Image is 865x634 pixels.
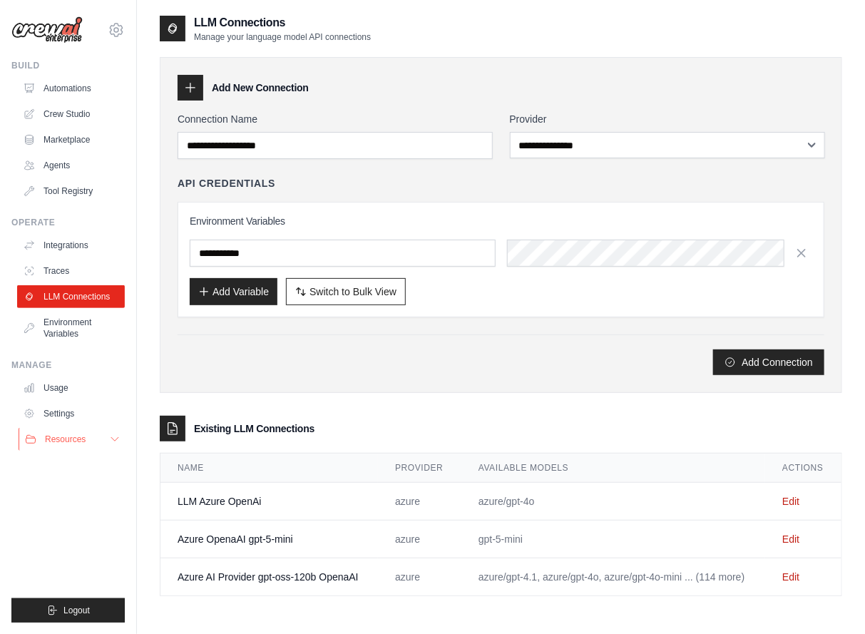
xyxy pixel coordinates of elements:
[17,128,125,151] a: Marketplace
[461,558,765,596] td: azure/gpt-4.1, azure/gpt-4o, azure/gpt-4o-mini ... (114 more)
[160,521,378,558] td: Azure OpenaAI gpt-5-mini
[45,434,86,445] span: Resources
[11,598,125,623] button: Logout
[378,454,461,483] th: Provider
[782,533,799,545] a: Edit
[461,454,765,483] th: Available Models
[11,60,125,71] div: Build
[160,454,378,483] th: Name
[17,311,125,345] a: Environment Variables
[11,16,83,44] img: Logo
[194,421,314,436] h3: Existing LLM Connections
[17,234,125,257] a: Integrations
[17,77,125,100] a: Automations
[309,285,396,299] span: Switch to Bulk View
[378,483,461,521] td: azure
[17,285,125,308] a: LLM Connections
[160,483,378,521] td: LLM Azure OpenAi
[190,278,277,305] button: Add Variable
[286,278,406,305] button: Switch to Bulk View
[160,558,378,596] td: Azure AI Provider gpt-oss-120b OpenaAI
[11,217,125,228] div: Operate
[190,214,812,228] h3: Environment Variables
[178,112,493,126] label: Connection Name
[178,176,275,190] h4: API Credentials
[11,359,125,371] div: Manage
[63,605,90,616] span: Logout
[194,31,371,43] p: Manage your language model API connections
[461,483,765,521] td: azure/gpt-4o
[765,454,841,483] th: Actions
[19,428,126,451] button: Resources
[17,377,125,399] a: Usage
[17,154,125,177] a: Agents
[194,14,371,31] h2: LLM Connections
[510,112,825,126] label: Provider
[378,521,461,558] td: azure
[378,558,461,596] td: azure
[212,81,309,95] h3: Add New Connection
[713,349,824,375] button: Add Connection
[17,260,125,282] a: Traces
[782,571,799,583] a: Edit
[17,180,125,203] a: Tool Registry
[17,402,125,425] a: Settings
[17,103,125,126] a: Crew Studio
[782,496,799,507] a: Edit
[461,521,765,558] td: gpt-5-mini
